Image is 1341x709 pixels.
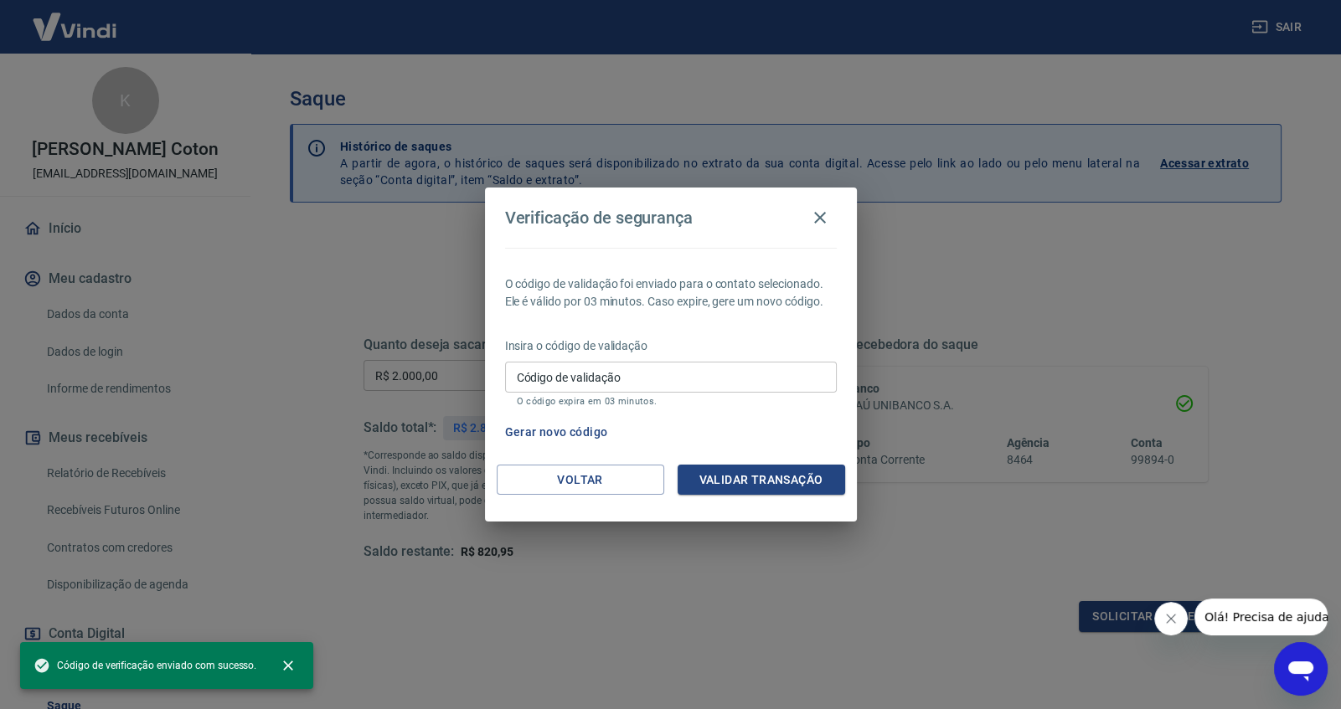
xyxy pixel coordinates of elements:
p: O código de validação foi enviado para o contato selecionado. Ele é válido por 03 minutos. Caso e... [505,275,837,311]
p: Insira o código de validação [505,337,837,355]
button: Gerar novo código [498,417,615,448]
button: close [270,647,307,684]
iframe: Botão para abrir a janela de mensagens [1274,642,1328,696]
p: O código expira em 03 minutos. [517,396,825,407]
iframe: Mensagem da empresa [1194,599,1328,635]
span: Código de verificação enviado com sucesso. [34,657,256,674]
iframe: Fechar mensagem [1154,602,1188,635]
button: Voltar [497,465,664,496]
button: Validar transação [678,465,845,496]
span: Olá! Precisa de ajuda? [10,12,141,25]
h4: Verificação de segurança [505,208,694,228]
